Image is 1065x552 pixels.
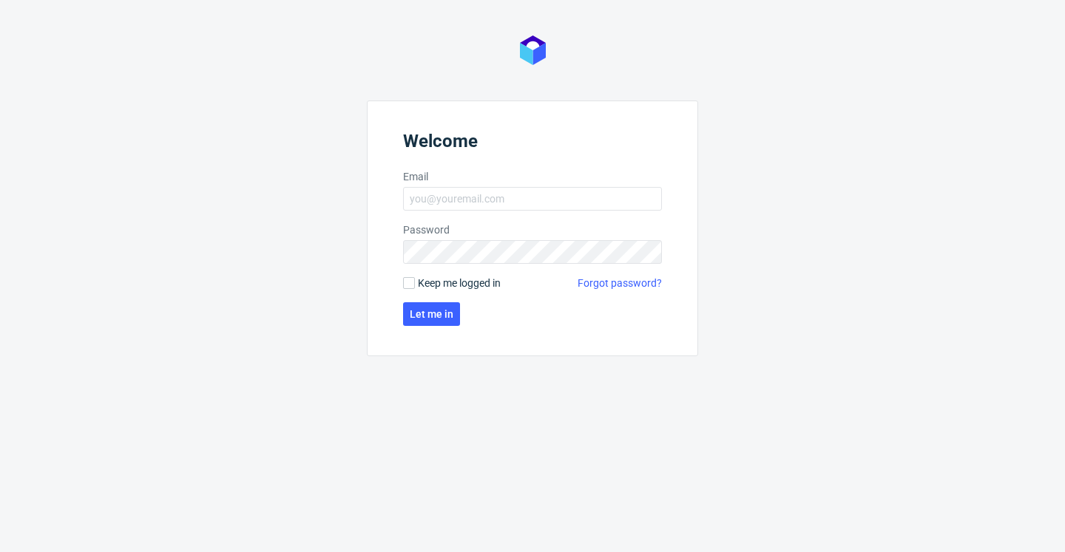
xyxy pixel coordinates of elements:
[403,222,662,237] label: Password
[418,276,501,290] span: Keep me logged in
[403,169,662,184] label: Email
[403,187,662,211] input: you@youremail.com
[578,276,662,290] a: Forgot password?
[410,309,453,319] span: Let me in
[403,302,460,326] button: Let me in
[403,131,662,157] header: Welcome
